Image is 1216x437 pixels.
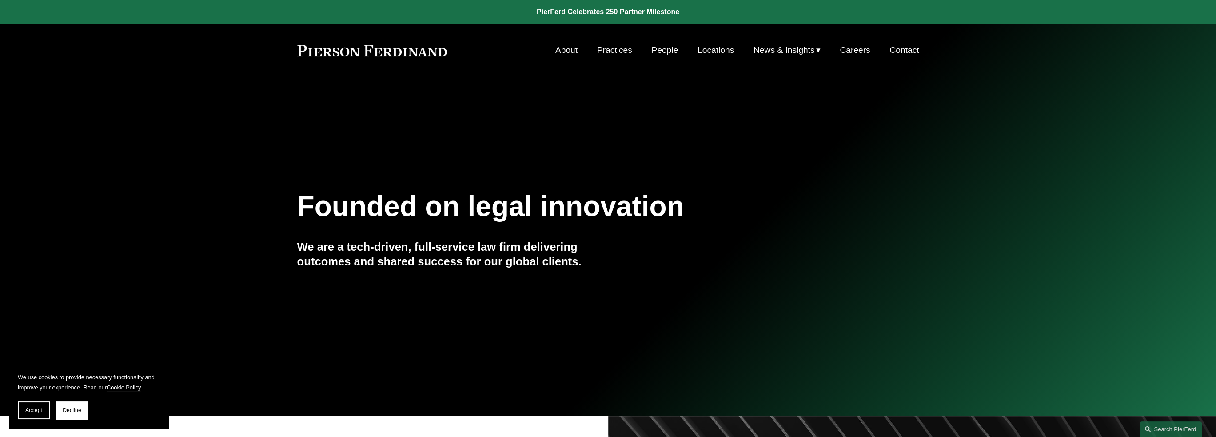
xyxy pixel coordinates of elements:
[754,43,815,58] span: News & Insights
[555,42,578,59] a: About
[56,401,88,419] button: Decline
[754,42,821,59] a: folder dropdown
[297,240,608,269] h4: We are a tech-driven, full-service law firm delivering outcomes and shared success for our global...
[18,401,50,419] button: Accept
[1140,421,1202,437] a: Search this site
[652,42,678,59] a: People
[63,407,81,413] span: Decline
[840,42,870,59] a: Careers
[25,407,42,413] span: Accept
[18,372,160,393] p: We use cookies to provide necessary functionality and improve your experience. Read our .
[597,42,632,59] a: Practices
[297,190,816,223] h1: Founded on legal innovation
[889,42,919,59] a: Contact
[698,42,734,59] a: Locations
[107,384,141,391] a: Cookie Policy
[9,363,169,428] section: Cookie banner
